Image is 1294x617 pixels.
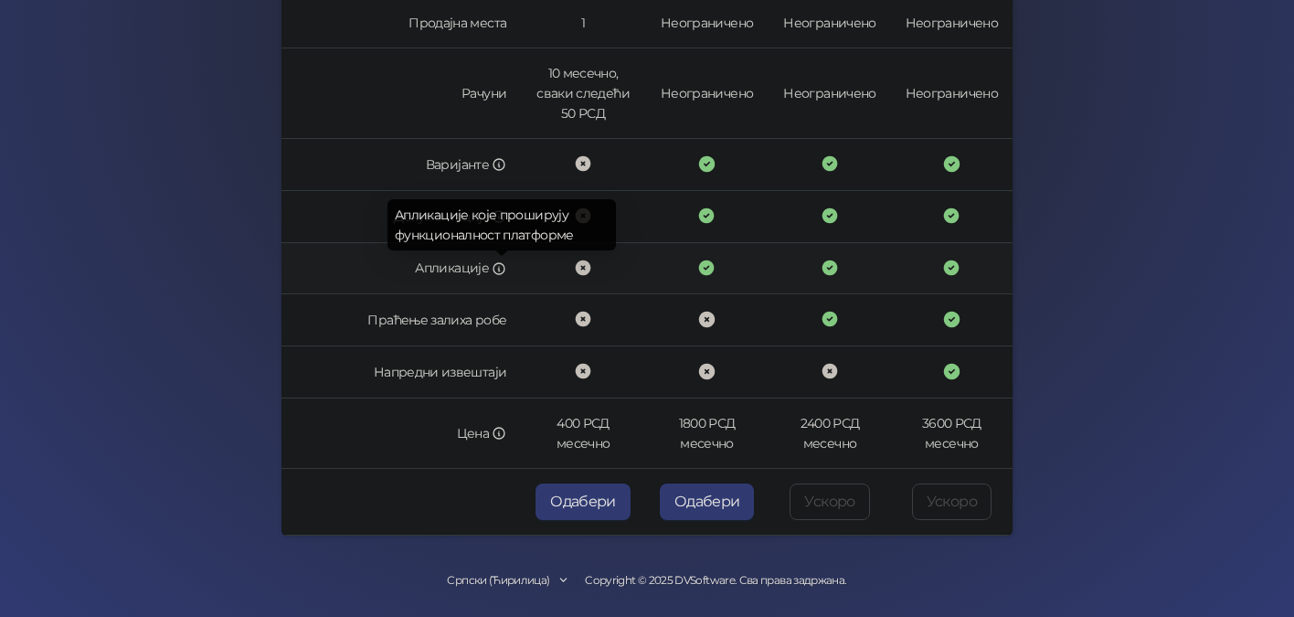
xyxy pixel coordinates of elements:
[447,572,549,590] div: Српски (Ћирилица)
[281,294,521,346] td: Праћење залиха робе
[912,484,992,520] button: Ускоро
[645,399,769,469] td: 1800 РСД месечно
[660,484,755,520] button: Одабери
[281,346,521,399] td: Напредни извештаји
[281,399,521,469] td: Цена
[891,399,1013,469] td: 3600 РСД месечно
[521,399,645,469] td: 400 РСД месечно
[790,484,869,520] button: Ускоро
[281,48,521,139] td: Рачуни
[281,191,521,243] td: Документација
[281,139,521,191] td: Варијанте
[521,48,645,139] td: 10 месечно, сваки следећи 50 РСД
[536,484,631,520] button: Одабери
[769,48,890,139] td: Неограничено
[769,399,890,469] td: 2400 РСД месечно
[891,48,1013,139] td: Неограничено
[281,243,521,295] td: Апликације
[645,48,769,139] td: Неограничено
[387,199,616,250] div: Апликације које проширују функционалност платформе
